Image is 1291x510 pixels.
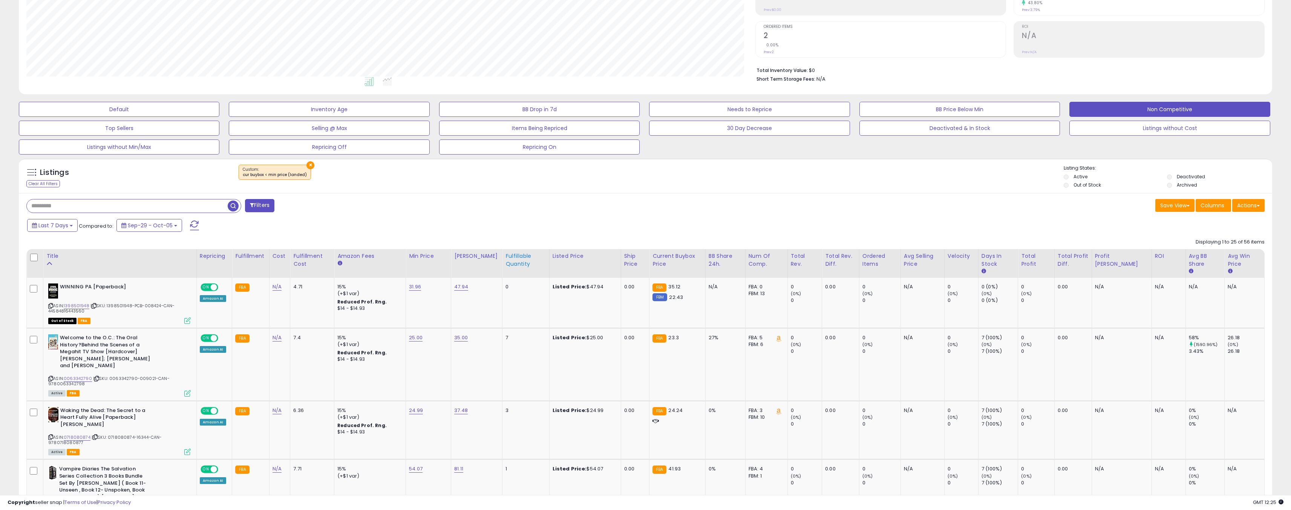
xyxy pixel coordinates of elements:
div: 7.4 [293,334,328,341]
div: Fulfillable Quantity [505,252,546,268]
a: Terms of Use [64,499,96,506]
span: 24.24 [668,407,683,414]
div: 27% [709,334,740,341]
div: 0 [791,348,822,355]
small: FBA [235,407,249,415]
div: 0 [862,334,900,341]
span: Compared to: [79,222,113,230]
small: Days In Stock. [982,268,986,275]
small: (0%) [948,414,958,420]
div: 0 [505,283,543,290]
span: ON [201,407,211,414]
div: N/A [1095,334,1146,341]
small: FBA [235,283,249,292]
div: FBM: 10 [749,414,782,421]
span: ON [201,335,211,342]
div: N/A [904,334,939,341]
div: Fulfillment Cost [293,252,331,268]
div: 0.00 [624,334,644,341]
div: Amazon AI [200,477,226,484]
small: FBA [652,407,666,415]
div: 0 (0%) [982,297,1018,304]
img: 51mIwfPA99L._SL40_.jpg [48,334,58,349]
small: FBA [652,283,666,292]
button: Default [19,102,219,117]
div: N/A [1189,283,1219,290]
div: 0 [791,334,822,341]
div: Avg Win Price [1228,252,1261,268]
small: (0%) [948,342,958,348]
small: Prev: $0.00 [764,8,781,12]
button: Filters [245,199,274,212]
div: 0 [1021,348,1054,355]
div: 7 (100%) [982,348,1018,355]
div: Profit [PERSON_NAME] [1095,252,1149,268]
div: ASIN: [48,334,191,396]
button: Deactivated & In Stock [859,121,1060,136]
small: (0%) [982,473,992,479]
span: OFF [217,284,229,291]
div: Clear All Filters [26,180,60,187]
div: 3.43% [1189,348,1225,355]
small: (0%) [862,342,873,348]
button: Last 7 Days [27,219,78,232]
div: 0 [791,479,822,486]
div: 0.00 [1058,283,1086,290]
small: (0%) [948,291,958,297]
b: Welcome to the O.C.: The Oral History?Behind the Scenes of a Megahit TV Show [Hardcover] [PERSON_... [60,334,152,371]
div: Amazon AI [200,419,226,426]
button: Save View [1155,199,1195,212]
div: Min Price [409,252,448,260]
small: (0%) [1021,342,1032,348]
div: ASIN: [48,407,191,455]
div: 0 [1021,466,1054,472]
span: OFF [217,335,229,342]
button: Selling @ Max [229,121,429,136]
div: 0 [948,407,978,414]
div: cur buybox < min price (landed) [243,172,307,178]
button: BB Price Below Min [859,102,1060,117]
div: 7.71 [293,466,328,472]
button: Repricing On [439,139,640,155]
div: N/A [1095,283,1146,290]
b: Reduced Prof. Rng. [337,299,387,305]
div: Ship Price [624,252,646,268]
small: FBM [652,293,667,301]
b: Short Term Storage Fees: [757,76,815,82]
small: (0%) [791,414,801,420]
button: Non Competitive [1069,102,1270,117]
a: 37.48 [454,407,468,414]
a: N/A [273,283,282,291]
strong: Copyright [8,499,35,506]
div: 0 [948,421,978,427]
div: N/A [709,283,740,290]
div: 0 [948,283,978,290]
span: 41.93 [668,465,681,472]
div: Num of Comp. [749,252,784,268]
img: 416pwyUk+2L._SL40_.jpg [48,407,58,422]
div: 7 (100%) [982,407,1018,414]
div: (+$1 var) [337,341,400,348]
div: Days In Stock [982,252,1015,268]
div: 0 [1021,334,1054,341]
small: Prev: N/A [1022,50,1037,54]
div: $25.00 [553,334,615,341]
a: Privacy Policy [98,499,131,506]
small: 0.00% [764,42,779,48]
li: $0 [757,65,1259,74]
span: FBA [67,449,80,455]
small: Avg Win Price. [1228,268,1232,275]
p: Listing States: [1064,165,1272,172]
button: Sep-29 - Oct-05 [116,219,182,232]
small: FBA [235,334,249,343]
small: (0%) [1189,473,1199,479]
h2: 2 [764,31,1006,41]
small: Prev: 2 [764,50,774,54]
div: 4.71 [293,283,328,290]
small: Avg BB Share. [1189,268,1193,275]
div: 0 [791,297,822,304]
div: 0 [862,479,900,486]
div: Ordered Items [862,252,897,268]
button: Repricing Off [229,139,429,155]
div: 58% [1189,334,1225,341]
